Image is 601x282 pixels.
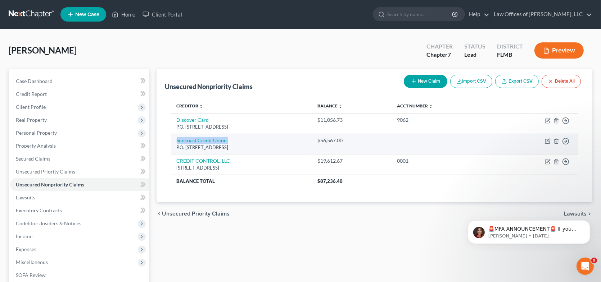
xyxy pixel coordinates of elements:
button: Delete All [542,75,581,88]
a: SOFA Review [10,269,149,282]
div: Unsecured Nonpriority Claims [165,82,253,91]
a: Unsecured Nonpriority Claims [10,178,149,191]
button: Import CSV [450,75,492,88]
span: Credit Report [16,91,47,97]
a: Acct Number unfold_more [397,103,433,108]
a: CREDIT CONTROL, LLC [177,158,230,164]
span: Unsecured Priority Claims [162,211,230,217]
div: P.O. [STREET_ADDRESS] [177,124,306,130]
span: Personal Property [16,130,57,136]
span: Expenses [16,246,36,252]
a: Suncoast Credit Union [177,137,227,143]
span: [PERSON_NAME] [9,45,77,55]
a: Executory Contracts [10,204,149,217]
div: [STREET_ADDRESS] [177,165,306,171]
span: Real Property [16,117,47,123]
a: Discover Card [177,117,209,123]
span: SOFA Review [16,272,46,278]
a: Law Offices of [PERSON_NAME], LLC [490,8,592,21]
a: Case Dashboard [10,75,149,88]
span: Income [16,233,32,239]
span: $87,236.40 [317,178,343,184]
i: unfold_more [338,104,343,108]
div: $56,567.00 [317,137,385,144]
div: Lead [464,51,485,59]
span: Unsecured Nonpriority Claims [16,181,84,188]
div: 9062 [397,116,488,124]
a: Creditor unfold_more [177,103,204,108]
div: 0001 [397,157,488,165]
a: Client Portal [139,8,186,21]
a: Balance unfold_more [317,103,343,108]
iframe: Intercom notifications message [457,205,601,255]
div: District [497,42,523,51]
span: 9 [591,258,597,263]
a: Secured Claims [10,152,149,165]
span: Secured Claims [16,156,50,162]
span: 7 [448,51,451,58]
button: chevron_left Unsecured Priority Claims [157,211,230,217]
div: $11,056.73 [317,116,385,124]
span: Executory Contracts [16,207,62,213]
i: unfold_more [199,104,204,108]
span: Unsecured Priority Claims [16,168,75,175]
div: Status [464,42,485,51]
i: unfold_more [429,104,433,108]
div: $19,612.67 [317,157,385,165]
a: Export CSV [495,75,539,88]
a: Property Analysis [10,139,149,152]
iframe: Intercom live chat [577,258,594,275]
span: Miscellaneous [16,259,48,265]
div: P.O. [STREET_ADDRESS] [177,144,306,151]
a: Lawsuits [10,191,149,204]
span: Client Profile [16,104,46,110]
button: New Claim [404,75,447,88]
div: Chapter [426,42,453,51]
a: Home [108,8,139,21]
button: Preview [534,42,584,59]
a: Unsecured Priority Claims [10,165,149,178]
span: Lawsuits [16,194,35,200]
div: Chapter [426,51,453,59]
a: Credit Report [10,88,149,101]
input: Search by name... [387,8,453,21]
th: Balance Total [171,175,312,188]
a: Help [465,8,489,21]
div: FLMB [497,51,523,59]
span: Case Dashboard [16,78,53,84]
span: Property Analysis [16,143,56,149]
span: Codebtors Insiders & Notices [16,220,81,226]
span: New Case [75,12,99,17]
i: chevron_left [157,211,162,217]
